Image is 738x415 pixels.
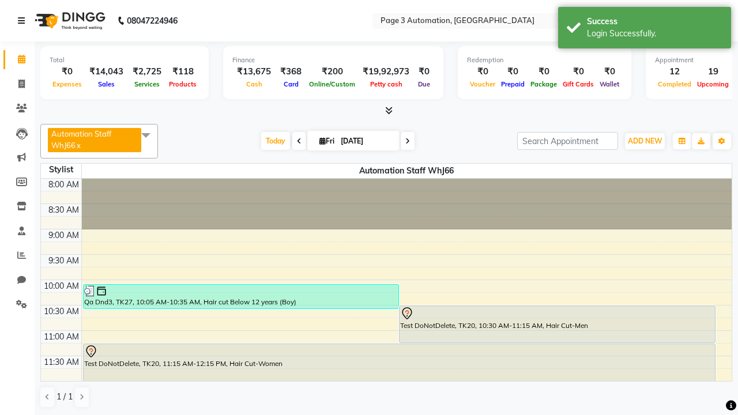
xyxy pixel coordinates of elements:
[597,80,622,88] span: Wallet
[50,65,85,78] div: ₹0
[42,356,81,368] div: 11:30 AM
[560,80,597,88] span: Gift Cards
[367,80,405,88] span: Petty cash
[41,164,81,176] div: Stylist
[625,133,665,149] button: ADD NEW
[317,137,337,145] span: Fri
[42,305,81,318] div: 10:30 AM
[628,137,662,145] span: ADD NEW
[498,65,528,78] div: ₹0
[46,255,81,267] div: 9:30 AM
[46,204,81,216] div: 8:30 AM
[127,5,178,37] b: 08047224946
[84,285,399,308] div: Qa Dnd3, TK27, 10:05 AM-10:35 AM, Hair cut Below 12 years (Boy)
[281,80,302,88] span: Card
[95,80,118,88] span: Sales
[306,80,358,88] span: Online/Custom
[498,80,528,88] span: Prepaid
[276,65,306,78] div: ₹368
[517,132,618,150] input: Search Appointment
[131,80,163,88] span: Services
[128,65,166,78] div: ₹2,725
[166,80,199,88] span: Products
[414,65,434,78] div: ₹0
[694,65,732,78] div: 19
[42,280,81,292] div: 10:00 AM
[57,391,73,403] span: 1 / 1
[358,65,414,78] div: ₹19,92,973
[46,179,81,191] div: 8:00 AM
[232,65,276,78] div: ₹13,675
[82,164,732,178] span: Automation Staff WhJ66
[528,80,560,88] span: Package
[560,65,597,78] div: ₹0
[42,331,81,343] div: 11:00 AM
[85,65,128,78] div: ₹14,043
[50,55,199,65] div: Total
[243,80,265,88] span: Cash
[587,16,722,28] div: Success
[50,80,85,88] span: Expenses
[84,344,715,393] div: Test DoNotDelete, TK20, 11:15 AM-12:15 PM, Hair Cut-Women
[528,65,560,78] div: ₹0
[232,55,434,65] div: Finance
[337,133,395,150] input: 2025-10-03
[655,80,694,88] span: Completed
[29,5,108,37] img: logo
[694,80,732,88] span: Upcoming
[467,80,498,88] span: Voucher
[261,132,290,150] span: Today
[415,80,433,88] span: Due
[76,141,81,150] a: x
[166,65,199,78] div: ₹118
[46,229,81,242] div: 9:00 AM
[306,65,358,78] div: ₹200
[467,55,622,65] div: Redemption
[597,65,622,78] div: ₹0
[587,28,722,40] div: Login Successfully.
[51,129,111,150] span: Automation Staff WhJ66
[400,306,715,342] div: Test DoNotDelete, TK20, 10:30 AM-11:15 AM, Hair Cut-Men
[467,65,498,78] div: ₹0
[655,65,694,78] div: 12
